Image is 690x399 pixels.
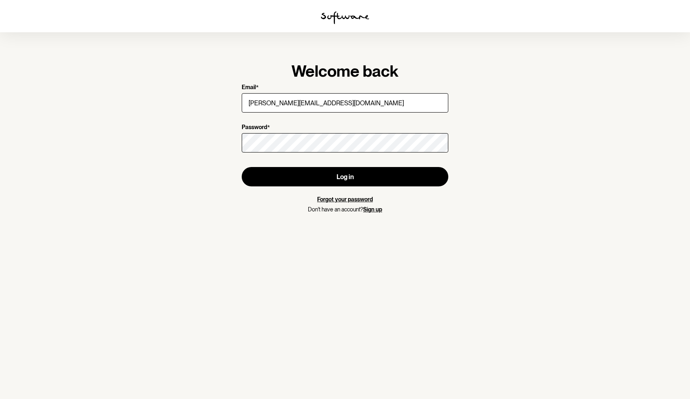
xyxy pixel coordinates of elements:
h1: Welcome back [242,61,448,81]
a: Sign up [363,206,382,213]
p: Don't have an account? [242,206,448,213]
a: Forgot your password [317,196,373,203]
button: Log in [242,167,448,186]
p: Email [242,84,256,92]
p: Password [242,124,267,132]
img: software logo [321,11,369,24]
